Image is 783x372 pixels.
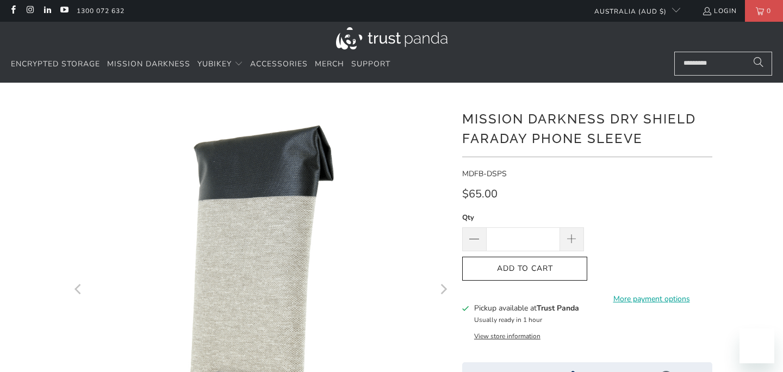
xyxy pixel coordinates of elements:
[739,328,774,363] iframe: Button to launch messaging window
[474,264,576,274] span: Add to Cart
[745,52,772,76] button: Search
[11,59,100,69] span: Encrypted Storage
[674,52,772,76] input: Search...
[107,59,190,69] span: Mission Darkness
[77,5,125,17] a: 1300 072 632
[462,187,498,201] span: $65.00
[474,315,542,324] small: Usually ready in 1 hour
[462,107,712,148] h1: Mission Darkness Dry Shield Faraday Phone Sleeve
[462,257,587,281] button: Add to Cart
[351,52,390,77] a: Support
[59,7,69,15] a: Trust Panda Australia on YouTube
[8,7,17,15] a: Trust Panda Australia on Facebook
[197,59,232,69] span: YubiKey
[42,7,52,15] a: Trust Panda Australia on LinkedIn
[197,52,243,77] summary: YubiKey
[250,59,308,69] span: Accessories
[591,293,712,305] a: More payment options
[462,212,584,224] label: Qty
[11,52,390,77] nav: Translation missing: en.navigation.header.main_nav
[702,5,737,17] a: Login
[250,52,308,77] a: Accessories
[462,169,507,179] span: MDFB-DSPS
[315,59,344,69] span: Merch
[351,59,390,69] span: Support
[474,302,579,314] h3: Pickup available at
[107,52,190,77] a: Mission Darkness
[11,52,100,77] a: Encrypted Storage
[336,27,448,49] img: Trust Panda Australia
[537,303,579,313] b: Trust Panda
[25,7,34,15] a: Trust Panda Australia on Instagram
[474,332,540,340] button: View store information
[315,52,344,77] a: Merch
